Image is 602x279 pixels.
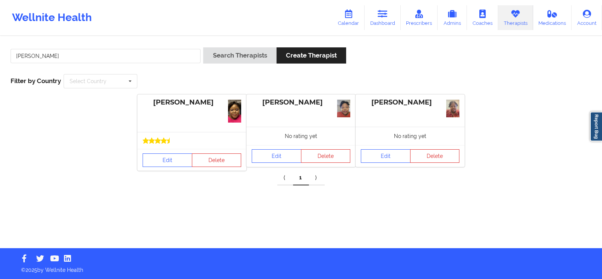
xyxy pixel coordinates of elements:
button: Delete [192,153,242,167]
a: Coaches [467,5,498,30]
button: Delete [410,149,460,163]
img: 9fe6d7a5-ead1-489f-b096-ad8951380ac41000002917.jpg [228,100,241,123]
a: Previous item [277,170,293,185]
span: Filter by Country [11,77,61,85]
div: [PERSON_NAME] [252,98,350,107]
div: Pagination Navigation [277,170,325,185]
img: 16999770774065855322585538805334.jpg [446,100,459,117]
a: 1 [293,170,309,185]
div: [PERSON_NAME] [361,98,459,107]
a: Dashboard [365,5,401,30]
div: No rating yet [246,127,356,145]
button: Create Therapist [277,47,346,64]
input: Search Keywords [11,49,201,63]
a: Edit [252,149,301,163]
img: 20230718_182846.jpg [337,100,350,117]
a: Admins [438,5,467,30]
a: Edit [143,153,192,167]
a: Prescribers [401,5,438,30]
a: Therapists [498,5,533,30]
button: Search Therapists [203,47,276,64]
a: Edit [361,149,410,163]
a: Calendar [332,5,365,30]
p: © 2025 by Wellnite Health [16,261,586,274]
div: Select Country [70,79,106,84]
div: [PERSON_NAME] [143,98,241,107]
a: Next item [309,170,325,185]
a: Report Bug [590,112,602,141]
div: No rating yet [356,127,465,145]
a: Account [572,5,602,30]
button: Delete [301,149,351,163]
a: Medications [533,5,572,30]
